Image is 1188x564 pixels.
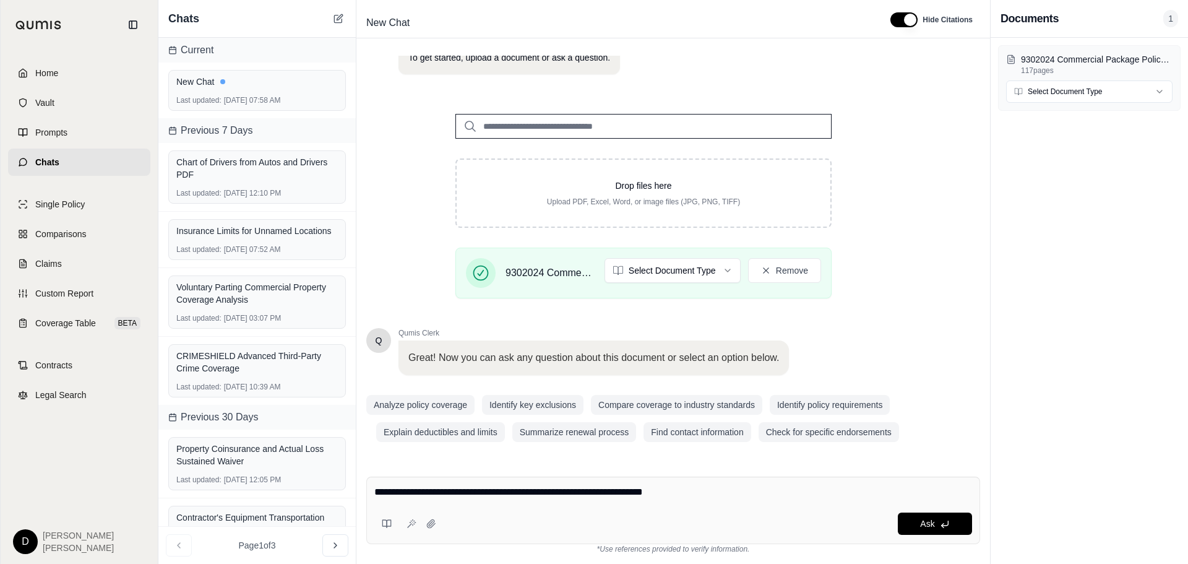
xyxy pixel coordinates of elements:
button: New Chat [331,11,346,26]
button: Analyze policy coverage [366,395,475,415]
span: Hide Citations [923,15,973,25]
span: Last updated: [176,245,222,254]
a: Legal Search [8,381,150,409]
div: Contractor's Equipment Transportation Limit [176,511,338,536]
span: Last updated: [176,313,222,323]
span: BETA [114,317,140,329]
span: Last updated: [176,475,222,485]
button: Remove [748,258,821,283]
span: Prompts [35,126,67,139]
span: Last updated: [176,95,222,105]
span: Vault [35,97,54,109]
div: Current [158,38,356,63]
div: Property Coinsurance and Actual Loss Sustained Waiver [176,443,338,467]
div: CRIMESHIELD Advanced Third-Party Crime Coverage [176,350,338,375]
button: Summarize renewal process [512,422,637,442]
span: [PERSON_NAME] [43,542,114,554]
img: Qumis Logo [15,20,62,30]
p: Drop files here [476,180,811,192]
a: Chats [8,149,150,176]
span: Custom Report [35,287,93,300]
span: Contracts [35,359,72,371]
div: [DATE] 07:58 AM [176,95,338,105]
a: Coverage TableBETA [8,310,150,337]
a: Single Policy [8,191,150,218]
span: Comparisons [35,228,86,240]
p: Great! Now you can ask any question about this document or select an option below. [408,350,779,365]
span: Single Policy [35,198,85,210]
div: Voluntary Parting Commercial Property Coverage Analysis [176,281,338,306]
div: [DATE] 03:07 PM [176,313,338,323]
div: [DATE] 07:52 AM [176,245,338,254]
span: Ask [920,519,934,529]
p: To get started, upload a document or ask a question. [408,51,610,64]
div: [DATE] 12:10 PM [176,188,338,198]
button: Explain deductibles and limits [376,422,505,442]
span: Chats [35,156,59,168]
button: Identify key exclusions [482,395,583,415]
span: New Chat [361,13,415,33]
div: New Chat [176,76,338,88]
div: Chart of Drivers from Autos and Drivers PDF [176,156,338,181]
p: 9302024 Commercial Package Policy - Insd Copy.pdf [1021,53,1173,66]
div: Previous 7 Days [158,118,356,143]
a: Claims [8,250,150,277]
button: 9302024 Commercial Package Policy - Insd Copy.pdf117pages [1006,53,1173,76]
span: Chats [168,10,199,27]
a: Contracts [8,352,150,379]
span: Last updated: [176,382,222,392]
div: *Use references provided to verify information. [366,544,980,554]
div: D [13,529,38,554]
h3: Documents [1001,10,1059,27]
a: Comparisons [8,220,150,248]
a: Custom Report [8,280,150,307]
span: Coverage Table [35,317,96,329]
button: Check for specific endorsements [759,422,899,442]
span: Home [35,67,58,79]
p: 117 pages [1021,66,1173,76]
span: Hello [376,334,382,347]
button: Collapse sidebar [123,15,143,35]
span: Qumis Clerk [398,328,789,338]
div: Edit Title [361,13,876,33]
span: Last updated: [176,188,222,198]
div: Insurance Limits for Unnamed Locations [176,225,338,237]
button: Identify policy requirements [770,395,890,415]
button: Find contact information [643,422,751,442]
button: Compare coverage to industry standards [591,395,762,415]
button: Ask [898,513,972,535]
span: Page 1 of 3 [239,539,276,552]
span: 1 [1163,10,1178,27]
a: Home [8,59,150,87]
span: Claims [35,258,62,270]
a: Vault [8,89,150,116]
p: Upload PDF, Excel, Word, or image files (JPG, PNG, TIFF) [476,197,811,207]
div: [DATE] 10:39 AM [176,382,338,392]
a: Prompts [8,119,150,146]
div: Previous 30 Days [158,405,356,430]
span: 9302024 Commercial Package Policy - Insd Copy.pdf [506,266,595,280]
span: [PERSON_NAME] [43,529,114,542]
div: [DATE] 12:05 PM [176,475,338,485]
span: Legal Search [35,389,87,401]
